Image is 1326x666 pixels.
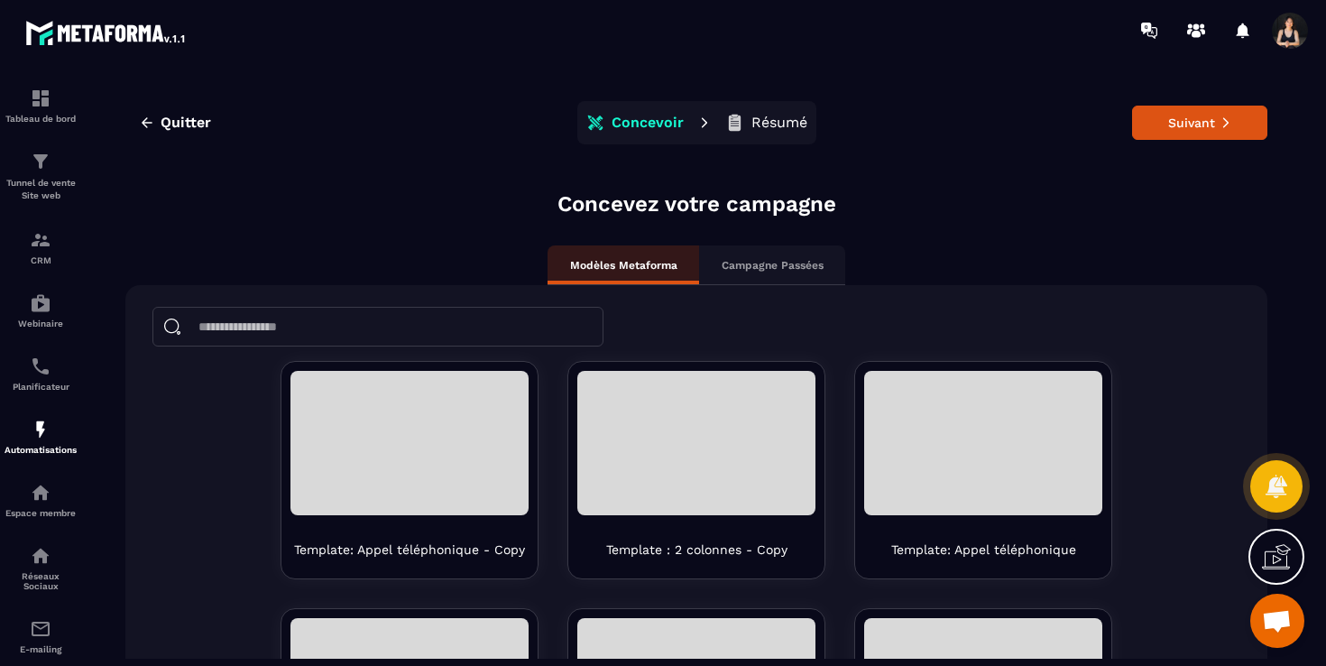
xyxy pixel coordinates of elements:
[720,105,813,141] button: Résumé
[5,445,77,455] p: Automatisations
[5,382,77,392] p: Planificateur
[5,279,77,342] a: automationsautomationsWebinaire
[30,545,51,567] img: social-network
[570,258,677,273] p: Modèles Metaforma
[30,618,51,640] img: email
[5,342,77,405] a: schedulerschedulerPlanificateur
[5,644,77,654] p: E-mailing
[1132,106,1267,140] button: Suivant
[30,292,51,314] img: automations
[1250,594,1304,648] div: Ouvrir le chat
[30,229,51,251] img: formation
[294,541,525,559] p: Template: Appel téléphonique - Copy
[5,468,77,532] a: automationsautomationsEspace membre
[25,16,188,49] img: logo
[30,419,51,440] img: automations
[891,541,1076,559] p: Template: Appel téléphonique
[5,508,77,518] p: Espace membre
[5,74,77,137] a: formationformationTableau de bord
[5,571,77,591] p: Réseaux Sociaux
[606,541,787,559] p: Template : 2 colonnes - Copy
[5,114,77,124] p: Tableau de bord
[125,106,225,139] button: Quitter
[5,319,77,328] p: Webinaire
[5,216,77,279] a: formationformationCRM
[557,190,836,218] p: Concevez votre campagne
[30,88,51,109] img: formation
[5,177,77,202] p: Tunnel de vente Site web
[30,482,51,504] img: automations
[5,255,77,265] p: CRM
[581,105,689,141] button: Concevoir
[30,151,51,172] img: formation
[5,405,77,468] a: automationsautomationsAutomatisations
[722,258,824,273] p: Campagne Passées
[161,114,211,132] span: Quitter
[612,114,684,132] p: Concevoir
[751,114,807,132] p: Résumé
[5,137,77,216] a: formationformationTunnel de vente Site web
[5,532,77,605] a: social-networksocial-networkRéseaux Sociaux
[30,356,51,377] img: scheduler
